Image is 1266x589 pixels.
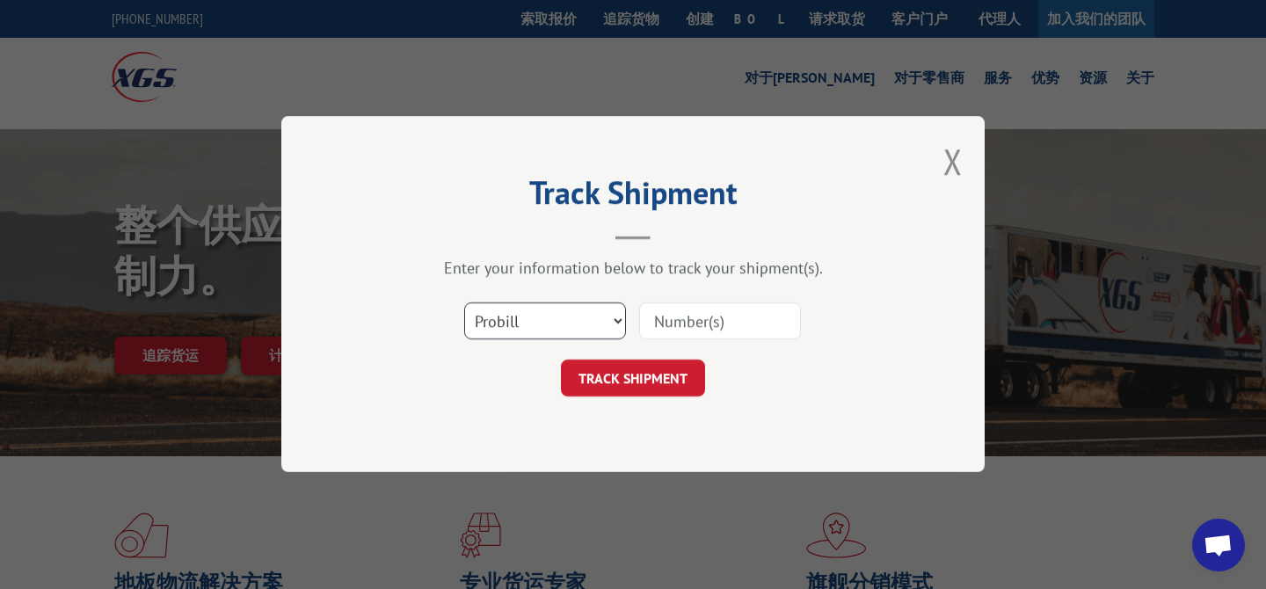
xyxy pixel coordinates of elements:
[639,303,801,340] input: Number(s)
[561,360,705,397] button: TRACK SHIPMENT
[369,180,897,214] h2: Track Shipment
[943,138,963,185] button: Close modal
[369,258,897,279] div: Enter your information below to track your shipment(s).
[1192,519,1245,571] div: Open chat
